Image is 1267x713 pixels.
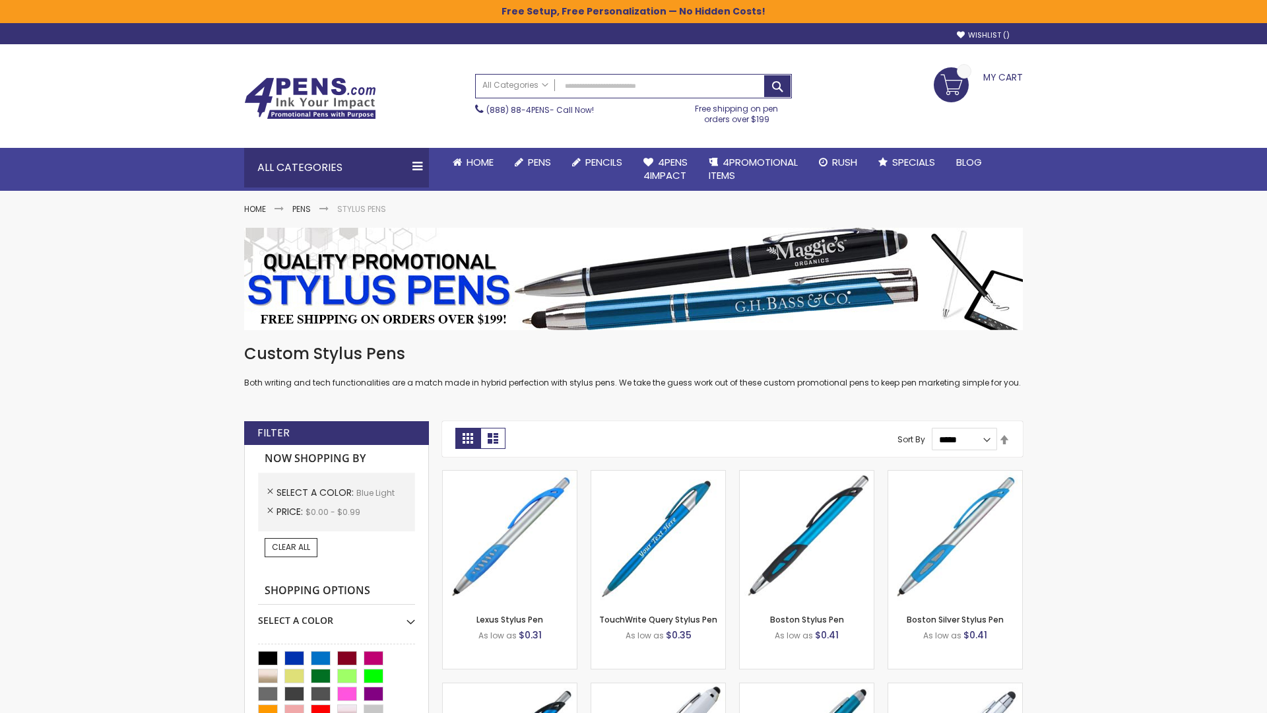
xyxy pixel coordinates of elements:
[740,471,874,605] img: Boston Stylus Pen-Blue - Light
[832,155,857,169] span: Rush
[643,155,688,182] span: 4Pens 4impact
[957,30,1010,40] a: Wishlist
[244,77,376,119] img: 4Pens Custom Pens and Promotional Products
[272,541,310,553] span: Clear All
[923,630,961,641] span: As low as
[956,155,982,169] span: Blog
[562,148,633,177] a: Pencils
[265,538,317,557] a: Clear All
[306,506,360,518] span: $0.00 - $0.99
[258,445,415,473] strong: Now Shopping by
[591,470,725,481] a: TouchWrite Query Stylus Pen-Blue Light
[443,683,577,694] a: Lexus Metallic Stylus Pen-Blue - Light
[258,577,415,605] strong: Shopping Options
[907,614,1004,625] a: Boston Silver Stylus Pen
[626,630,664,641] span: As low as
[455,428,480,449] strong: Grid
[709,155,798,182] span: 4PROMOTIONAL ITEMS
[276,486,356,499] span: Select A Color
[740,683,874,694] a: Lory Metallic Stylus Pen-Blue - Light
[244,148,429,187] div: All Categories
[666,628,692,642] span: $0.35
[443,470,577,481] a: Lexus Stylus Pen-Blue - Light
[815,628,839,642] span: $0.41
[276,505,306,518] span: Price
[257,426,290,440] strong: Filter
[868,148,946,177] a: Specials
[478,630,517,641] span: As low as
[740,470,874,481] a: Boston Stylus Pen-Blue - Light
[244,343,1023,364] h1: Custom Stylus Pens
[591,683,725,694] a: Kimberly Logo Stylus Pens-LT-Blue
[337,203,386,215] strong: Stylus Pens
[443,471,577,605] img: Lexus Stylus Pen-Blue - Light
[482,80,548,90] span: All Categories
[591,471,725,605] img: TouchWrite Query Stylus Pen-Blue Light
[528,155,551,169] span: Pens
[519,628,542,642] span: $0.31
[770,614,844,625] a: Boston Stylus Pen
[633,148,698,191] a: 4Pens4impact
[467,155,494,169] span: Home
[244,203,266,215] a: Home
[888,683,1022,694] a: Silver Cool Grip Stylus Pen-Blue - Light
[775,630,813,641] span: As low as
[808,148,868,177] a: Rush
[888,470,1022,481] a: Boston Silver Stylus Pen-Blue - Light
[599,614,717,625] a: TouchWrite Query Stylus Pen
[892,155,935,169] span: Specials
[897,434,925,445] label: Sort By
[356,487,395,498] span: Blue Light
[504,148,562,177] a: Pens
[244,343,1023,389] div: Both writing and tech functionalities are a match made in hybrid perfection with stylus pens. We ...
[476,75,555,96] a: All Categories
[486,104,550,116] a: (888) 88-4PENS
[682,98,793,125] div: Free shipping on pen orders over $199
[585,155,622,169] span: Pencils
[963,628,987,642] span: $0.41
[476,614,543,625] a: Lexus Stylus Pen
[698,148,808,191] a: 4PROMOTIONALITEMS
[258,605,415,627] div: Select A Color
[486,104,594,116] span: - Call Now!
[244,228,1023,330] img: Stylus Pens
[888,471,1022,605] img: Boston Silver Stylus Pen-Blue - Light
[946,148,992,177] a: Blog
[292,203,311,215] a: Pens
[442,148,504,177] a: Home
